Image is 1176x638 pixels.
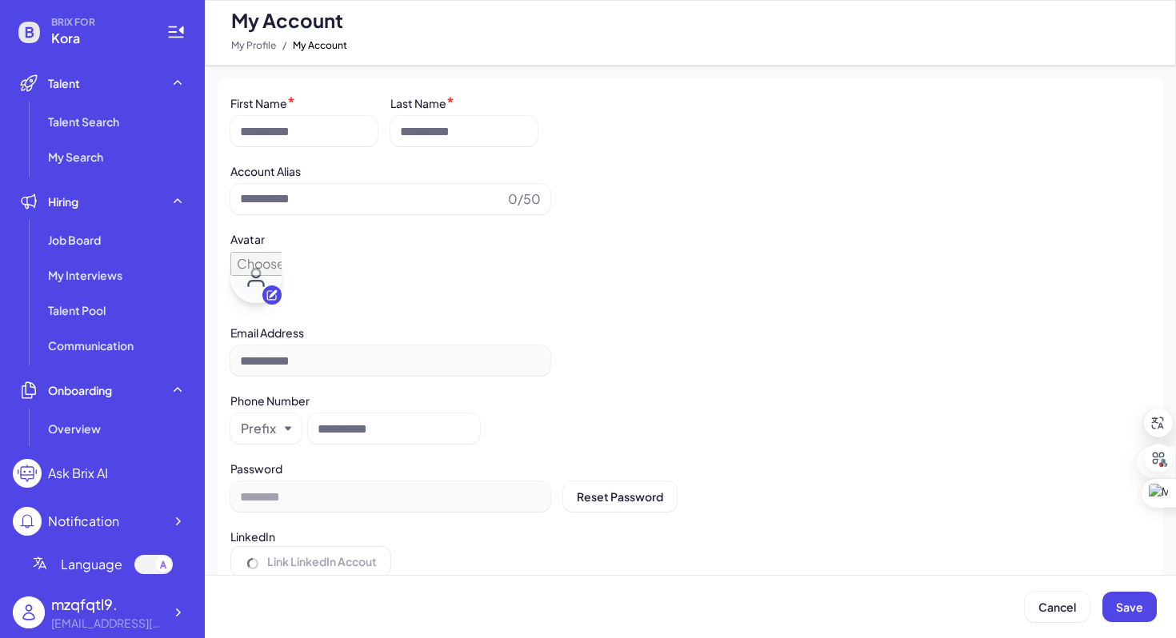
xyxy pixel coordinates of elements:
span: Save [1116,600,1143,614]
label: Email Address [230,325,304,340]
span: 0/50 [502,189,541,209]
span: / [282,36,286,55]
div: Notification [48,512,119,531]
img: user_logo.png [13,596,45,628]
label: Account Alias [230,164,301,178]
label: Password [230,461,282,476]
label: First Name [230,96,287,110]
label: Last Name [390,96,446,110]
label: Avatar [230,232,265,246]
button: Prefix [241,419,278,438]
button: Save [1102,592,1157,622]
button: Reset Password [563,481,677,512]
span: My Interviews [48,267,122,283]
span: Kora [51,29,147,48]
span: Job Board [48,232,101,248]
div: Ask Brix AI [48,464,108,483]
span: Overview [48,421,101,437]
button: Cancel [1025,592,1090,622]
span: My Search [48,149,103,165]
span: Language [61,555,122,574]
label: Phone Number [230,393,310,408]
span: Talent Search [48,114,119,130]
span: Talent Pool [48,302,106,318]
div: mzqfqtl9. [51,593,163,615]
div: xinyi.zhang@koraai.co [51,615,163,632]
div: Prefix [241,419,276,438]
span: My Account [231,7,343,33]
span: Onboarding [48,382,112,398]
span: BRIX FOR [51,16,147,29]
span: My Account [293,36,347,55]
span: Reset Password [577,489,663,504]
span: Hiring [48,193,78,209]
span: Communication [48,337,134,353]
span: Cancel [1038,600,1076,614]
label: LinkedIn [230,529,275,544]
span: Talent [48,75,80,91]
